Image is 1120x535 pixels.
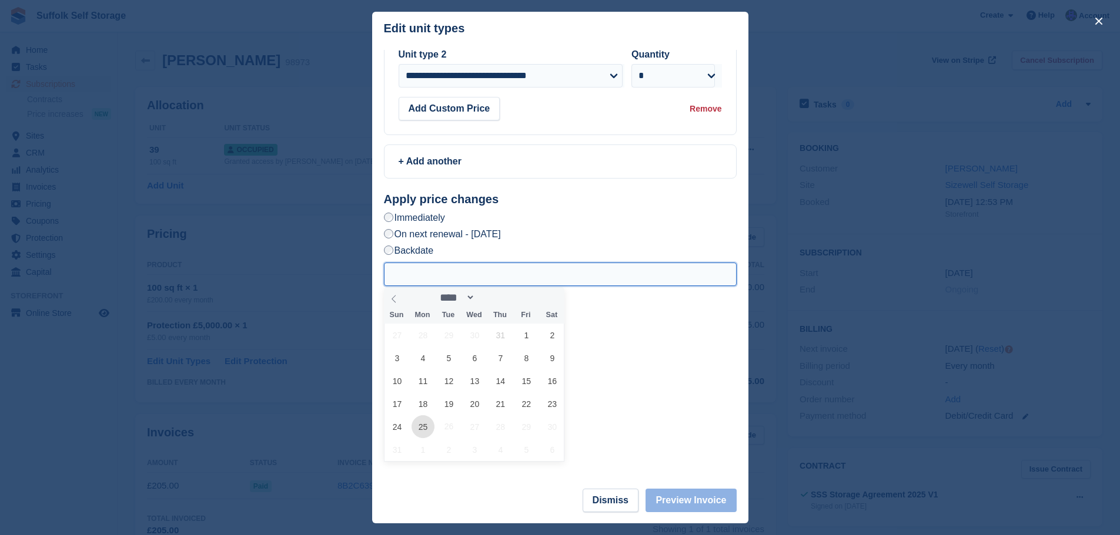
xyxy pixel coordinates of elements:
div: Remove [690,103,721,115]
span: September 5, 2025 [515,438,538,461]
span: August 24, 2025 [386,415,409,438]
span: July 30, 2025 [463,324,486,346]
span: August 10, 2025 [386,369,409,392]
div: + Add another [399,154,722,169]
span: August 9, 2025 [541,346,564,369]
span: August 13, 2025 [463,369,486,392]
span: August 23, 2025 [541,392,564,415]
span: August 27, 2025 [463,415,486,438]
label: Unit type 2 [399,49,447,59]
span: August 22, 2025 [515,392,538,415]
button: Preview Invoice [646,489,736,512]
span: August 21, 2025 [489,392,512,415]
span: August 16, 2025 [541,369,564,392]
span: August 3, 2025 [386,346,409,369]
label: Quantity [631,49,670,59]
span: August 25, 2025 [412,415,434,438]
span: Thu [487,311,513,319]
p: Edit unit types [384,22,465,35]
span: August 11, 2025 [412,369,434,392]
span: August 20, 2025 [463,392,486,415]
label: Backdate [384,244,434,257]
span: Wed [461,311,487,319]
span: September 3, 2025 [463,438,486,461]
input: On next renewal - [DATE] [384,229,393,238]
span: July 28, 2025 [412,324,434,346]
label: Immediately [384,211,445,224]
span: August 12, 2025 [437,369,460,392]
a: + Add another [384,144,737,179]
span: August 18, 2025 [412,392,434,415]
span: September 6, 2025 [541,438,564,461]
span: Tue [435,311,461,319]
span: Fri [513,311,539,319]
span: August 6, 2025 [463,346,486,369]
span: August 15, 2025 [515,369,538,392]
span: August 29, 2025 [515,415,538,438]
span: August 26, 2025 [437,415,460,438]
span: September 2, 2025 [437,438,460,461]
span: August 7, 2025 [489,346,512,369]
button: close [1089,12,1108,31]
span: September 4, 2025 [489,438,512,461]
button: Dismiss [583,489,638,512]
label: On next renewal - [DATE] [384,228,501,240]
span: August 19, 2025 [437,392,460,415]
span: August 28, 2025 [489,415,512,438]
span: September 1, 2025 [412,438,434,461]
span: August 8, 2025 [515,346,538,369]
button: Add Custom Price [399,97,500,120]
input: Immediately [384,213,393,222]
span: July 29, 2025 [437,324,460,346]
span: Mon [409,311,435,319]
span: August 1, 2025 [515,324,538,346]
span: July 31, 2025 [489,324,512,346]
strong: Apply price changes [384,193,499,206]
span: August 4, 2025 [412,346,434,369]
span: Sat [539,311,564,319]
span: July 27, 2025 [386,324,409,346]
span: August 5, 2025 [437,346,460,369]
span: August 2, 2025 [541,324,564,346]
span: August 30, 2025 [541,415,564,438]
span: August 17, 2025 [386,392,409,415]
span: August 14, 2025 [489,369,512,392]
select: Month [436,291,476,304]
input: Backdate [384,245,393,255]
span: August 31, 2025 [386,438,409,461]
span: Sun [384,311,410,319]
